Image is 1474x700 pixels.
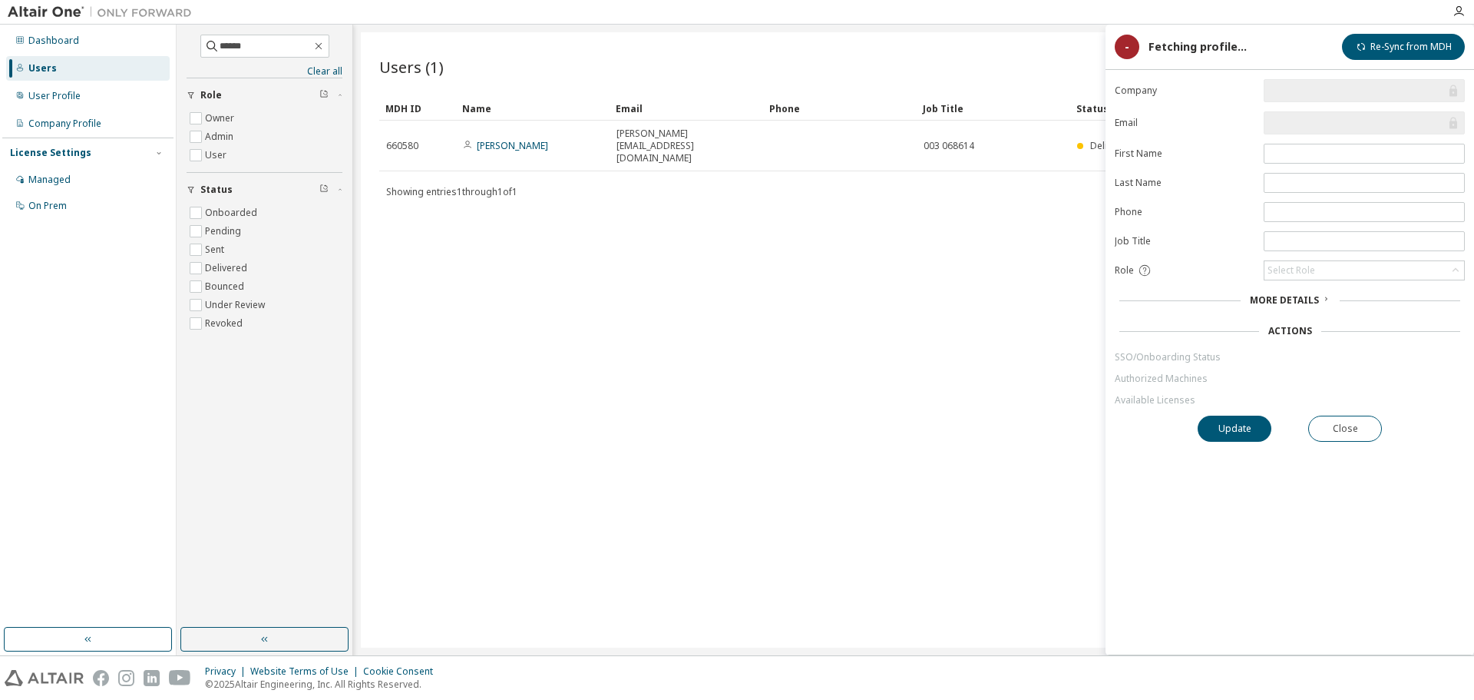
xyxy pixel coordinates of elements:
[205,222,244,241] label: Pending
[462,96,603,121] div: Name
[187,173,342,207] button: Status
[319,184,329,196] span: Clear filter
[205,314,246,333] label: Revoked
[1115,117,1254,129] label: Email
[1115,235,1254,247] label: Job Title
[319,89,329,101] span: Clear filter
[28,35,79,47] div: Dashboard
[1308,416,1382,442] button: Close
[93,670,109,686] img: facebook.svg
[1115,206,1254,218] label: Phone
[1268,325,1312,337] div: Actions
[205,146,230,164] label: User
[1250,294,1319,307] span: More Details
[923,96,1064,121] div: Job Title
[205,296,268,314] label: Under Review
[924,140,974,152] span: 003 068614
[28,90,81,102] div: User Profile
[1090,139,1132,152] span: Delivered
[205,259,250,277] label: Delivered
[28,200,67,212] div: On Prem
[200,184,233,196] span: Status
[1115,148,1254,160] label: First Name
[187,65,342,78] a: Clear all
[1115,85,1254,97] label: Company
[1264,261,1464,280] div: Select Role
[10,147,91,159] div: License Settings
[379,56,444,78] span: Users (1)
[1148,41,1247,53] div: Fetching profile...
[144,670,160,686] img: linkedin.svg
[5,670,84,686] img: altair_logo.svg
[1115,351,1465,363] a: SSO/Onboarding Status
[1342,34,1465,60] button: Re-Sync from MDH
[385,96,450,121] div: MDH ID
[363,665,442,678] div: Cookie Consent
[28,174,71,186] div: Managed
[477,139,548,152] a: [PERSON_NAME]
[1115,264,1134,277] span: Role
[200,89,222,101] span: Role
[205,241,227,259] label: Sent
[118,670,134,686] img: instagram.svg
[205,665,250,678] div: Privacy
[1115,394,1465,406] a: Available Licenses
[205,128,236,146] label: Admin
[1076,96,1368,121] div: Status
[205,109,237,128] label: Owner
[205,204,260,222] label: Onboarded
[28,118,101,130] div: Company Profile
[769,96,911,121] div: Phone
[1115,177,1254,189] label: Last Name
[1267,264,1315,277] div: Select Role
[205,277,247,296] label: Bounced
[616,128,756,164] span: [PERSON_NAME][EMAIL_ADDRESS][DOMAIN_NAME]
[1115,35,1139,59] div: -
[8,5,200,20] img: Altair One
[205,678,442,691] p: © 2025 Altair Engineering, Inc. All Rights Reserved.
[616,96,757,121] div: Email
[28,62,57,75] div: Users
[386,185,517,198] span: Showing entries 1 through 1 of 1
[1115,373,1465,385] a: Authorized Machines
[250,665,363,678] div: Website Terms of Use
[1198,416,1271,442] button: Update
[386,140,418,152] span: 660580
[169,670,191,686] img: youtube.svg
[187,78,342,112] button: Role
